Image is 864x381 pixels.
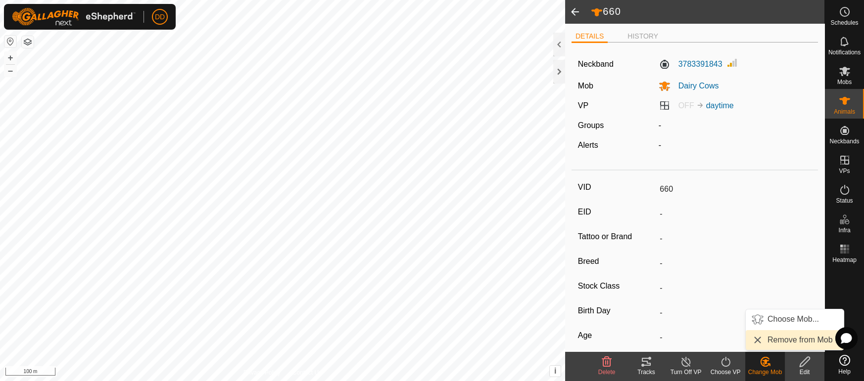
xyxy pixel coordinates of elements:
[578,121,604,129] label: Groups
[4,52,16,64] button: +
[4,65,16,77] button: –
[155,12,165,22] span: DD
[578,82,593,90] label: Mob
[626,368,666,377] div: Tracks
[706,368,745,377] div: Choose VP
[578,141,598,149] label: Alerts
[825,351,864,379] a: Help
[659,58,722,70] label: 3783391843
[578,181,656,194] label: VID
[828,49,861,55] span: Notifications
[836,198,853,204] span: Status
[726,57,738,69] img: Signal strength
[578,230,656,243] label: Tattoo or Brand
[829,138,859,144] span: Neckbands
[696,101,704,109] img: to
[745,368,785,377] div: Change Mob
[578,58,614,70] label: Neckband
[598,369,616,376] span: Delete
[554,367,556,375] span: i
[550,366,561,377] button: i
[572,31,608,43] li: DETAILS
[292,368,322,377] a: Contact Us
[22,36,34,48] button: Map Layers
[655,120,816,131] div: -
[837,79,852,85] span: Mobs
[839,168,850,174] span: VPs
[666,368,706,377] div: Turn Off VP
[838,369,851,375] span: Help
[578,101,588,110] label: VP
[578,329,656,342] label: Age
[578,304,656,317] label: Birth Day
[655,139,816,151] div: -
[768,334,833,346] span: Remove from Mob
[243,368,281,377] a: Privacy Policy
[768,313,819,325] span: Choose Mob...
[4,36,16,47] button: Reset Map
[746,330,844,350] li: Remove from Mob
[834,109,855,115] span: Animals
[830,20,858,26] span: Schedules
[578,255,656,268] label: Breed
[12,8,136,26] img: Gallagher Logo
[832,257,857,263] span: Heatmap
[591,5,824,18] h2: 660
[706,101,734,110] a: daytime
[678,101,694,110] span: OFF
[746,309,844,329] li: Choose Mob...
[838,227,850,233] span: Infra
[578,280,656,293] label: Stock Class
[785,368,824,377] div: Edit
[671,82,719,90] span: Dairy Cows
[624,31,662,42] li: HISTORY
[578,206,656,218] label: EID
